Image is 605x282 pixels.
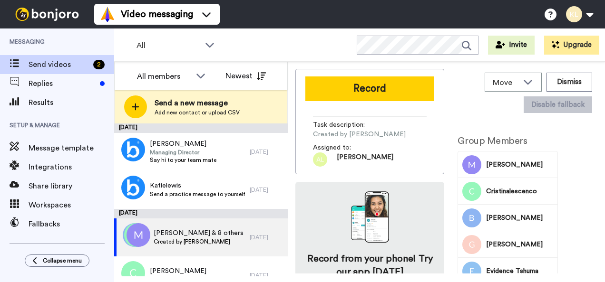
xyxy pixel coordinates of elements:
span: Fallbacks [29,218,114,230]
span: Created by [PERSON_NAME] [154,238,244,245]
span: Send a new message [155,97,240,109]
span: Collapse menu [43,257,82,264]
div: [DATE] [250,234,283,241]
span: [PERSON_NAME] [486,240,554,249]
img: al.png [313,152,327,167]
h2: Group Members [458,136,558,146]
span: Replies [29,78,96,89]
div: [DATE] [250,272,283,279]
span: Say hi to your team mate [150,156,216,164]
span: [PERSON_NAME] [486,160,554,169]
img: 68a3e1fe-e9b7-4177-81fe-ca5a74268a25.png [121,138,145,161]
span: [PERSON_NAME] [486,213,554,223]
button: Disable fallback [524,96,592,113]
span: Move [493,77,518,88]
div: [DATE] [250,186,283,194]
span: Integrations [29,161,114,173]
img: m.png [127,223,150,247]
span: Assigned to: [313,143,380,152]
span: Send videos [29,59,89,70]
img: download [351,191,389,243]
div: 2 [93,60,105,69]
img: vm-color.svg [100,7,115,22]
img: bj-logo-header-white.svg [11,8,83,21]
button: Dismiss [546,73,592,92]
div: All members [137,71,191,82]
span: Add new contact or upload CSV [155,109,240,116]
h4: Record from your phone! Try our app [DATE] [305,252,435,279]
button: Upgrade [544,36,599,55]
span: [PERSON_NAME] [150,266,226,276]
span: Send a practice message to yourself [150,190,245,198]
span: Results [29,97,114,108]
span: Katielewis [150,181,245,190]
button: Record [305,76,434,101]
img: Image of Cristinalescenco [462,182,481,201]
img: Image of Evidence Tshuma [462,262,481,281]
button: Collapse menu [25,254,89,267]
span: Created by [PERSON_NAME] [313,130,406,139]
img: Image of Gladys Pamire [462,235,481,254]
span: All [137,40,200,51]
div: [DATE] [114,123,288,133]
img: abf07080-c69f-4eba-ac22-2c05f892c983.png [121,176,145,199]
span: Video messaging [121,8,193,21]
button: Invite [488,36,535,55]
span: Managing Director [150,149,216,156]
button: Newest [218,66,273,85]
span: [PERSON_NAME] [150,139,216,149]
span: Share library [29,180,114,192]
span: Message template [29,142,114,154]
div: [DATE] [250,148,283,156]
img: c.png [124,223,148,247]
img: Image of Maria Chockolakova [462,155,481,174]
span: Task description : [313,120,380,130]
span: Cristinalescenco [486,187,554,196]
span: [PERSON_NAME] [337,152,393,167]
img: b.png [123,223,146,247]
div: [DATE] [114,209,288,218]
span: Workspaces [29,199,114,211]
span: [PERSON_NAME] & 8 others [154,228,244,238]
span: Evidence Tshuma [486,266,554,276]
img: Image of Zubairu Mustapha [462,208,481,227]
